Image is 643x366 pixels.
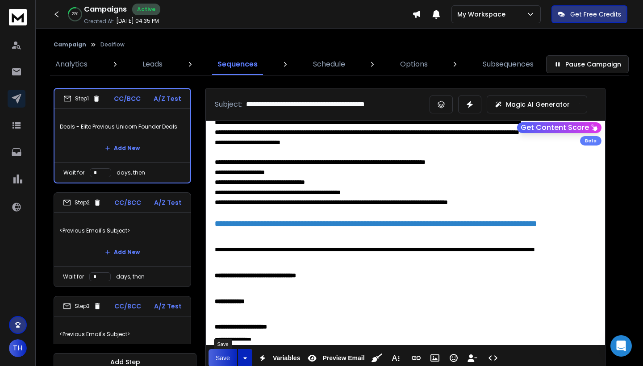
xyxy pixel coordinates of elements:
a: Leads [137,54,168,75]
p: Sequences [217,59,258,70]
span: Preview Email [321,354,366,362]
p: Dealflow [100,41,125,48]
li: Step2CC/BCCA/Z Test<Previous Email's Subject>Add NewWait fordays, then [54,192,191,287]
p: Magic AI Generator [506,100,570,109]
button: Campaign [54,41,86,48]
p: <Previous Email's Subject> [59,322,185,347]
img: logo [9,9,27,25]
div: Step 1 [63,95,100,103]
div: Beta [580,136,601,146]
p: A/Z Test [154,302,182,311]
button: Get Free Credits [551,5,627,23]
p: Subject: [215,99,242,110]
p: days, then [117,169,145,176]
p: Analytics [55,59,88,70]
button: TH [9,339,27,357]
p: CC/BCC [114,94,141,103]
span: Variables [271,354,302,362]
p: days, then [116,273,145,280]
p: A/Z Test [154,198,182,207]
p: Schedule [313,59,345,70]
p: Wait for [63,273,84,280]
a: Sequences [212,54,263,75]
p: Options [400,59,428,70]
button: Get Content Score [517,122,601,133]
p: <Previous Email's Subject> [59,218,185,243]
div: Save [214,339,232,349]
p: Get Free Credits [570,10,621,19]
div: Open Intercom Messenger [610,335,632,357]
div: Active [132,4,160,15]
div: Step 2 [63,199,101,207]
p: Wait for [63,169,84,176]
p: Leads [142,59,163,70]
p: 27 % [72,12,78,17]
a: Options [395,54,433,75]
a: Analytics [50,54,93,75]
h1: Campaigns [84,4,127,15]
p: My Workspace [457,10,509,19]
a: Schedule [308,54,351,75]
a: Subsequences [477,54,539,75]
p: Created At: [84,18,114,25]
p: CC/BCC [114,198,141,207]
p: Deals - Elite Previous Unicorn Founder Deals [60,114,185,139]
button: Add New [98,243,147,261]
li: Step1CC/BCCA/Z TestDeals - Elite Previous Unicorn Founder DealsAdd NewWait fordays, then [54,88,191,183]
p: [DATE] 04:35 PM [116,17,159,25]
button: Pause Campaign [546,55,629,73]
p: Subsequences [483,59,534,70]
p: CC/BCC [114,302,141,311]
button: Magic AI Generator [487,96,587,113]
div: Step 3 [63,302,101,310]
p: A/Z Test [154,94,181,103]
button: Add New [98,139,147,157]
